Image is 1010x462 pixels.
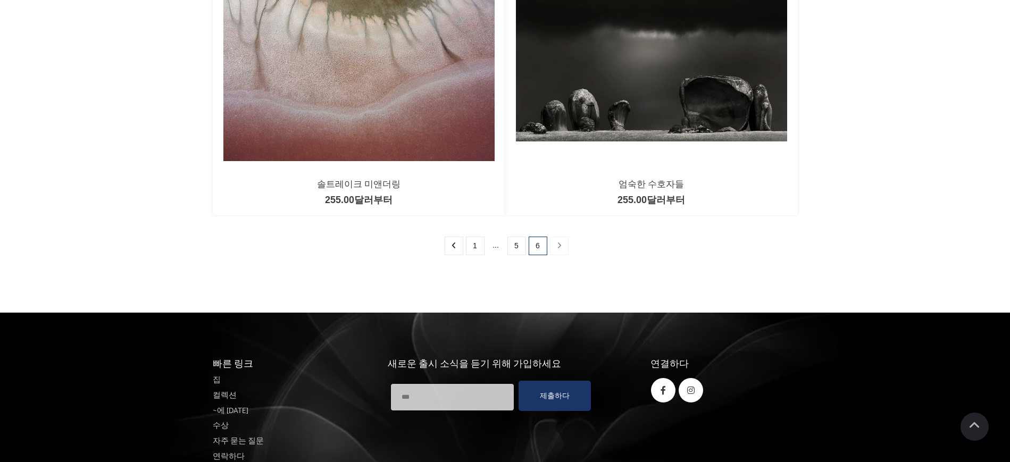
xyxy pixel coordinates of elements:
a: 255.00달러부터 [325,195,393,205]
font: 새로운 출시 소식을 듣기 위해 가입하세요 [388,357,561,369]
font: 빠른 링크 [213,357,253,369]
a: 컬렉션 [213,389,237,400]
font: 6 [536,241,540,250]
a: 1 [466,237,485,255]
a: 연락하다 [213,450,245,461]
font: 연결하다 [650,357,689,369]
font: 5 [514,241,519,250]
input: 이메일 [390,383,514,411]
font: ... [493,241,499,249]
a: 솔트레이크 미앤더링 [317,179,401,189]
a: 수상 [213,419,229,430]
a: 자주 묻는 질문 [213,435,264,446]
font: 1 [473,241,477,250]
a: 엄숙한 수호자들 [619,179,685,189]
a: 5 [507,237,526,255]
a: 맨 위로 스크롤 [961,413,989,441]
a: 255.00달러부터 [617,195,685,205]
a: 집 [213,374,221,384]
a: ~에 [DATE] [213,405,248,415]
font: 제출하다 [540,390,570,400]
